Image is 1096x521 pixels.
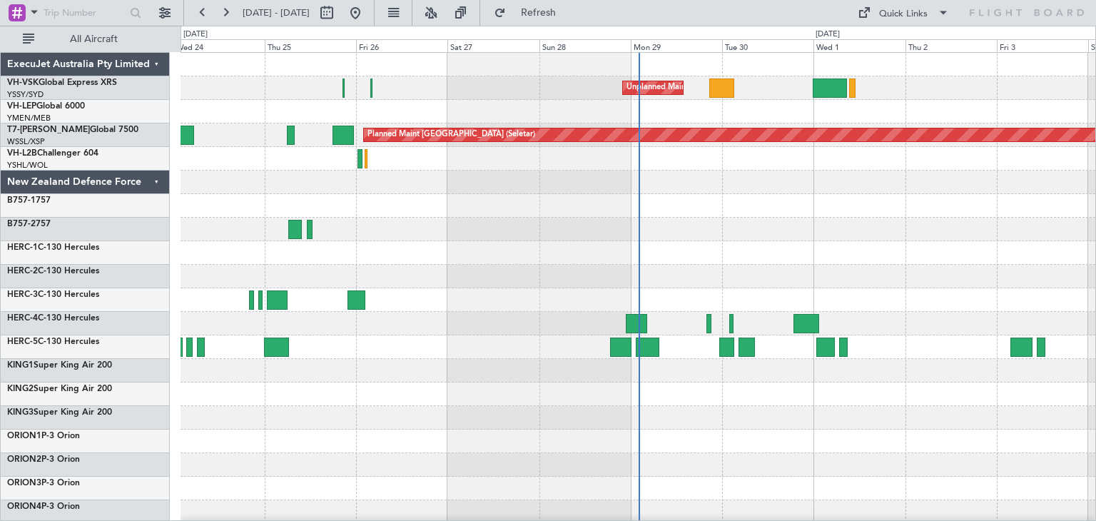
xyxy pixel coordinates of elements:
[539,39,631,52] div: Sun 28
[7,220,51,228] a: B757-2757
[7,136,45,147] a: WSSL/XSP
[7,126,90,134] span: T7-[PERSON_NAME]
[7,385,112,393] a: KING2Super King Air 200
[7,196,51,205] a: B757-1757
[7,149,98,158] a: VH-L2BChallenger 604
[7,113,51,123] a: YMEN/MEB
[37,34,151,44] span: All Aircraft
[356,39,447,52] div: Fri 26
[243,6,310,19] span: [DATE] - [DATE]
[7,290,38,299] span: HERC-3
[265,39,356,52] div: Thu 25
[7,243,99,252] a: HERC-1C-130 Hercules
[7,361,112,370] a: KING1Super King Air 200
[367,124,535,146] div: Planned Maint [GEOGRAPHIC_DATA] (Seletar)
[7,79,117,87] a: VH-VSKGlobal Express XRS
[7,479,80,487] a: ORION3P-3 Orion
[7,338,99,346] a: HERC-5C-130 Hercules
[816,29,840,41] div: [DATE]
[7,432,80,440] a: ORION1P-3 Orion
[7,479,41,487] span: ORION3
[7,267,38,275] span: HERC-2
[7,196,36,205] span: B757-1
[7,314,38,323] span: HERC-4
[905,39,997,52] div: Thu 2
[183,29,208,41] div: [DATE]
[173,39,265,52] div: Wed 24
[7,89,44,100] a: YSSY/SYD
[7,102,36,111] span: VH-LEP
[7,455,41,464] span: ORION2
[7,338,38,346] span: HERC-5
[16,28,155,51] button: All Aircraft
[509,8,569,18] span: Refresh
[7,455,80,464] a: ORION2P-3 Orion
[7,385,34,393] span: KING2
[813,39,905,52] div: Wed 1
[7,149,37,158] span: VH-L2B
[7,408,112,417] a: KING3Super King Air 200
[7,79,39,87] span: VH-VSK
[7,408,34,417] span: KING3
[7,361,34,370] span: KING1
[44,2,126,24] input: Trip Number
[7,102,85,111] a: VH-LEPGlobal 6000
[7,432,41,440] span: ORION1
[7,243,38,252] span: HERC-1
[997,39,1088,52] div: Fri 3
[7,290,99,299] a: HERC-3C-130 Hercules
[879,7,928,21] div: Quick Links
[626,77,802,98] div: Unplanned Maint Sydney ([PERSON_NAME] Intl)
[7,267,99,275] a: HERC-2C-130 Hercules
[7,502,80,511] a: ORION4P-3 Orion
[7,502,41,511] span: ORION4
[722,39,813,52] div: Tue 30
[447,39,539,52] div: Sat 27
[7,314,99,323] a: HERC-4C-130 Hercules
[851,1,956,24] button: Quick Links
[631,39,722,52] div: Mon 29
[7,126,138,134] a: T7-[PERSON_NAME]Global 7500
[7,160,48,171] a: YSHL/WOL
[487,1,573,24] button: Refresh
[7,220,36,228] span: B757-2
